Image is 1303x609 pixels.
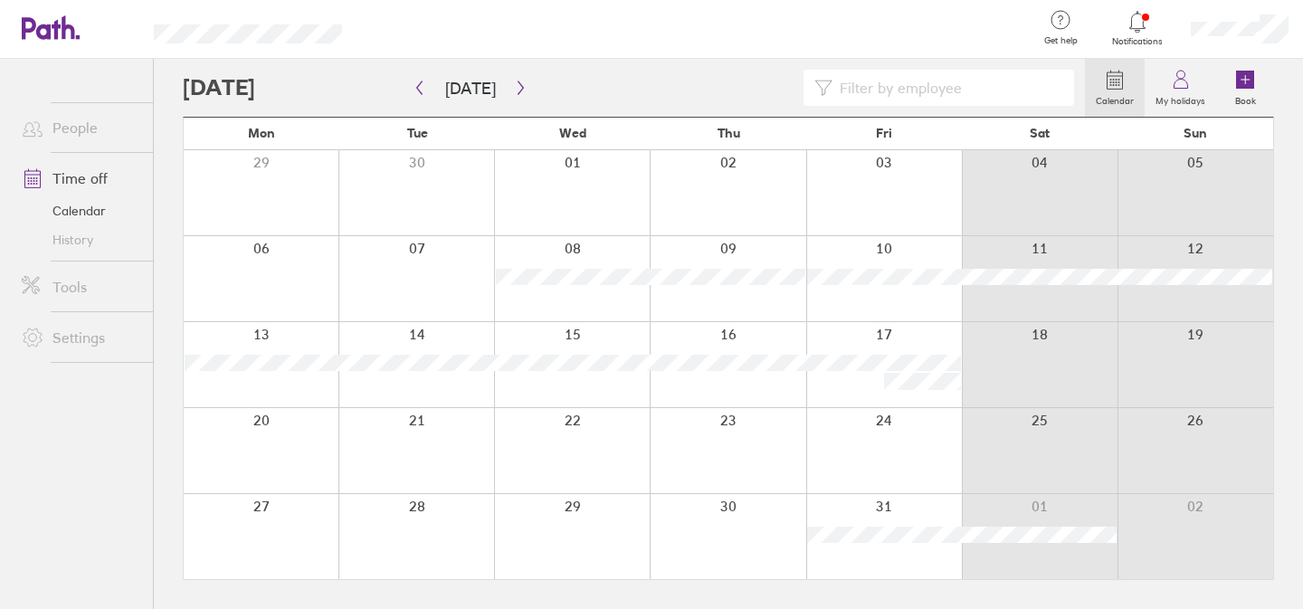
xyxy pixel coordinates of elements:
[7,319,153,356] a: Settings
[7,196,153,225] a: Calendar
[1216,59,1274,117] a: Book
[876,126,892,140] span: Fri
[1085,59,1145,117] a: Calendar
[7,109,153,146] a: People
[1030,126,1050,140] span: Sat
[7,225,153,254] a: History
[1108,36,1167,47] span: Notifications
[7,160,153,196] a: Time off
[1184,126,1207,140] span: Sun
[718,126,740,140] span: Thu
[1108,9,1167,47] a: Notifications
[248,126,275,140] span: Mon
[7,269,153,305] a: Tools
[832,71,1063,105] input: Filter by employee
[1224,90,1267,107] label: Book
[431,73,510,103] button: [DATE]
[1032,35,1090,46] span: Get help
[1145,59,1216,117] a: My holidays
[1085,90,1145,107] label: Calendar
[1145,90,1216,107] label: My holidays
[559,126,586,140] span: Wed
[407,126,428,140] span: Tue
